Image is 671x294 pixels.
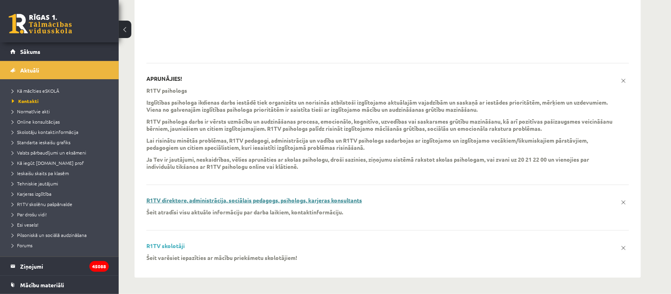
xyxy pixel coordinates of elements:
span: Kā iegūt [DOMAIN_NAME] prof [12,160,84,166]
span: Forums [12,242,32,248]
a: Mācību materiāli [10,276,109,294]
span: Karjeras izglītība [12,191,51,197]
p: Lai risinātu minētās problēmas, R1TV pedagogi, administrācija un vadība un R1TV psihologs sadarbo... [146,137,617,151]
span: Ieskaišu skaits pa klasēm [12,170,69,176]
b: mācību un audzināšanas procesa, emocionālo, kognitīvo, uzvedības vai saskarsmes grūtību mazināšan... [146,118,612,132]
a: Normatīvie akti [12,108,111,115]
a: R1TV direktore, administrācija, sociālais pedagogs, psihologs, karjeras konsultants [146,197,362,204]
span: Kā mācīties eSKOLĀ [12,88,59,94]
span: Normatīvie akti [12,108,50,115]
span: Mācību materiāli [20,281,64,288]
a: Pilsoniskā un sociālā audzināšana [12,231,111,239]
a: Sākums [10,42,109,61]
a: Esi vesels! [12,221,111,228]
p: R1TV psihologs [146,87,187,94]
span: Kontakti [12,98,39,104]
span: Pilsoniskā un sociālā audzināšana [12,232,87,238]
a: Tehniskie jautājumi [12,180,111,187]
a: Ieskaišu skaits pa klasēm [12,170,111,177]
span: R1TV skolēnu pašpārvalde [12,201,72,207]
a: R1TV skolēnu pašpārvalde [12,200,111,208]
legend: Ziņojumi [20,257,109,275]
span: Par drošu vidi! [12,211,47,218]
a: x [618,242,629,254]
p: Šeit atradīsi visu aktuālo informāciju par darba laikiem, kontaktinformāciju. [146,208,343,216]
span: Tehniskie jautājumi [12,180,58,187]
p: Šeit varēsiet iepazīties ar mācību priekšmetu skolotājiem! [146,254,297,261]
a: Kā mācīties eSKOLĀ [12,87,111,94]
p: APRUNĀJIES! [146,75,182,82]
a: Skolotāju kontaktinformācija [12,128,111,136]
a: x [618,75,629,86]
a: Kā iegūt [DOMAIN_NAME] prof [12,159,111,166]
a: Kontakti [12,97,111,105]
a: Karjeras izglītība [12,190,111,197]
b: Ja Tev ir jautājumi, neskaidrības, vēlies aprunāties ar skolas psihologu, droši sazinies, ziņojum... [146,156,589,170]
a: Rīgas 1. Tālmācības vidusskola [9,14,72,34]
a: Ziņojumi45088 [10,257,109,275]
span: Sākums [20,48,40,55]
a: Aktuāli [10,61,109,79]
a: R1TV skolotāji [146,242,185,249]
p: Izglītības psihologa ikdienas darbs iestādē tiek organizēts un norisinās atbilstoši izglītojamo a... [146,99,617,113]
a: Forums [12,242,111,249]
span: Standarta ieskaišu grafiks [12,139,70,145]
a: Standarta ieskaišu grafiks [12,139,111,146]
span: Esi vesels! [12,221,38,228]
span: Skolotāju kontaktinformācija [12,129,78,135]
span: Online konsultācijas [12,118,60,125]
a: x [618,197,629,208]
a: Valsts pārbaudījumi un eksāmeni [12,149,111,156]
a: Online konsultācijas [12,118,111,125]
a: Par drošu vidi! [12,211,111,218]
span: Valsts pārbaudījumi un eksāmeni [12,149,86,156]
p: R1TV psihologa darbs ir vērsts uz . R1TV psihologs palīdz risināt izglītojamo mācīšanās grūtības,... [146,118,617,132]
i: 45088 [89,261,109,272]
span: Aktuāli [20,67,39,74]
